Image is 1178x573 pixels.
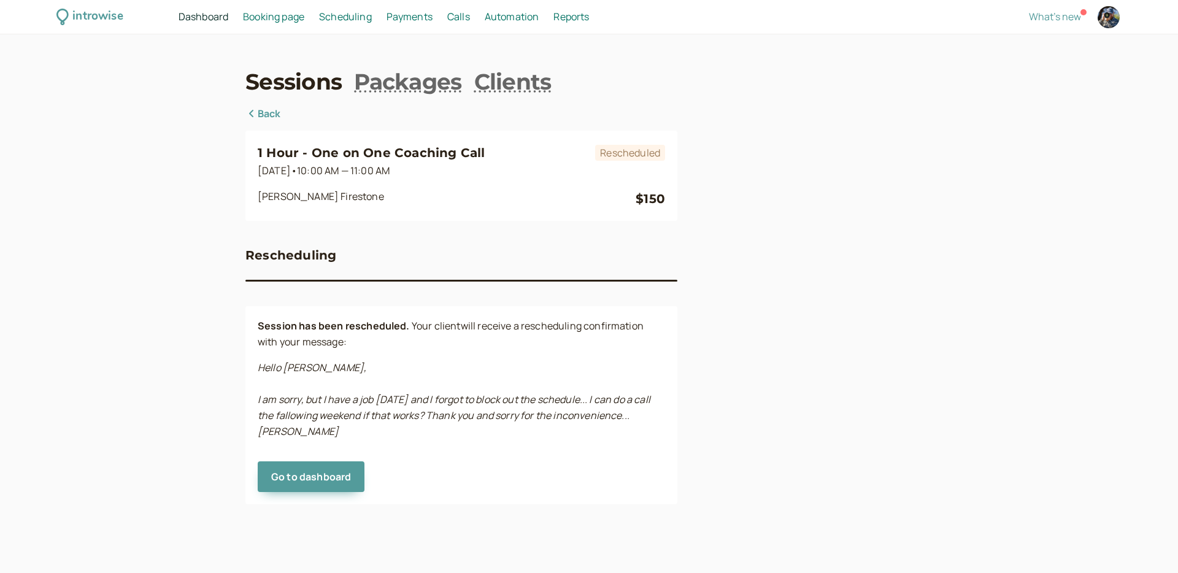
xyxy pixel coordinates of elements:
span: Reports [553,10,589,23]
span: What's new [1029,10,1081,23]
a: Payments [387,9,433,25]
span: Dashboard [179,10,228,23]
span: Scheduling [319,10,372,23]
span: 10:00 AM — 11:00 AM [297,164,390,177]
h3: Rescheduling [245,245,336,265]
a: Reports [553,9,589,25]
a: Clients [474,66,552,97]
span: Calls [447,10,470,23]
h3: 1 Hour - One on One Coaching Call [258,143,590,163]
div: $150 [636,189,665,209]
span: Automation [485,10,539,23]
span: • [291,164,297,177]
a: Dashboard [179,9,228,25]
a: Sessions [245,66,342,97]
a: Account [1096,4,1122,30]
span: [DATE] [258,164,390,177]
a: Booking page [243,9,304,25]
iframe: Chat Widget [1117,514,1178,573]
button: What's new [1029,11,1081,22]
div: introwise [72,7,123,26]
span: Payments [387,10,433,23]
b: Session has been rescheduled. [258,319,410,333]
i: Hello [PERSON_NAME], I am sorry, but I have a job [DATE] and I forgot to block out the schedule..... [258,361,650,438]
span: Rescheduled [595,145,665,161]
a: Automation [485,9,539,25]
a: Scheduling [319,9,372,25]
div: Your client will receive a rescheduling confirmation with your message: [245,306,677,504]
span: Booking page [243,10,304,23]
div: [PERSON_NAME] Firestone [258,189,636,209]
a: introwise [56,7,123,26]
a: Back [245,106,281,122]
a: Packages [354,66,461,97]
a: Go to dashboard [258,461,364,492]
a: Calls [447,9,470,25]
